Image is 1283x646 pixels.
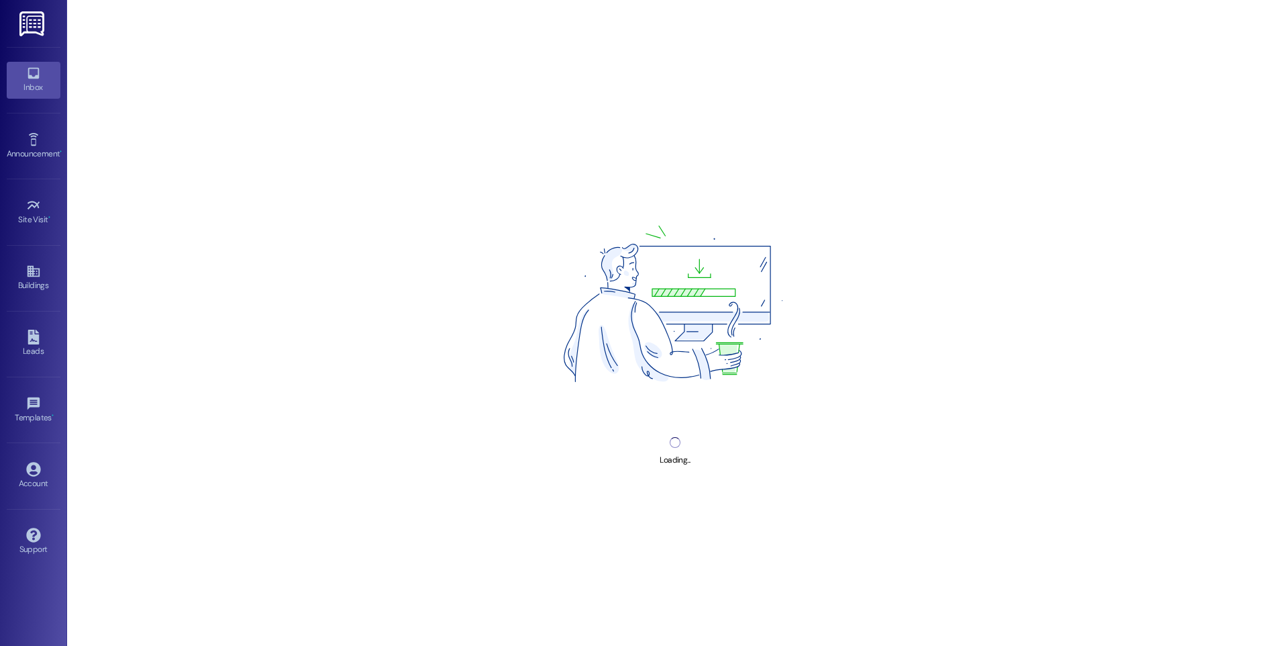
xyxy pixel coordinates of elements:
a: Site Visit • [7,194,60,230]
a: Leads [7,326,60,362]
a: Templates • [7,392,60,428]
a: Buildings [7,260,60,296]
a: Account [7,458,60,494]
span: • [60,147,62,156]
a: Inbox [7,62,60,98]
div: Loading... [660,453,690,467]
a: Support [7,524,60,560]
span: • [48,213,50,222]
span: • [52,411,54,420]
img: ResiDesk Logo [19,11,47,36]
